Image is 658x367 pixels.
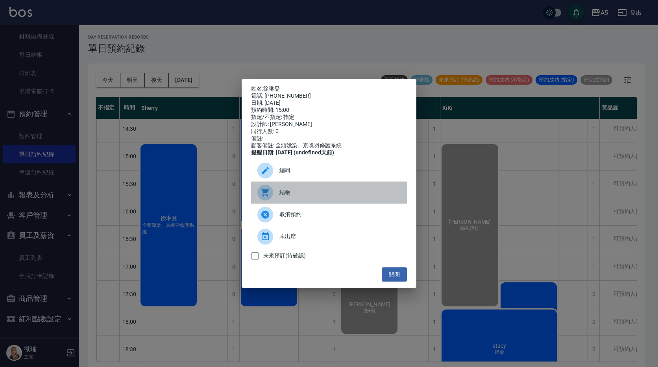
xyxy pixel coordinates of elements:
[251,93,407,100] div: 電話: [PHONE_NUMBER]
[251,114,407,121] div: 指定/不指定: 指定
[251,107,407,114] div: 預約時間: 15:00
[279,232,401,241] span: 未出席
[279,166,401,174] span: 編輯
[263,85,280,92] a: 徐琳登
[251,128,407,135] div: 同行人數: 0
[382,267,407,282] button: 關閉
[251,85,407,93] p: 姓名:
[251,204,407,226] div: 取消預約
[251,226,407,248] div: 未出席
[263,252,306,260] span: 未來預訂(待確認)
[279,188,401,196] span: 結帳
[251,135,407,142] div: 備註:
[251,159,407,182] div: 編輯
[279,210,401,219] span: 取消預約
[251,121,407,128] div: 設計師: [PERSON_NAME]
[251,142,407,149] div: 顧客備註: 全頭漂染、京喚羽修護系統
[251,149,407,156] div: 提醒日期: [DATE] (undefined天前)
[251,182,407,204] a: 結帳
[251,100,407,107] div: 日期: [DATE]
